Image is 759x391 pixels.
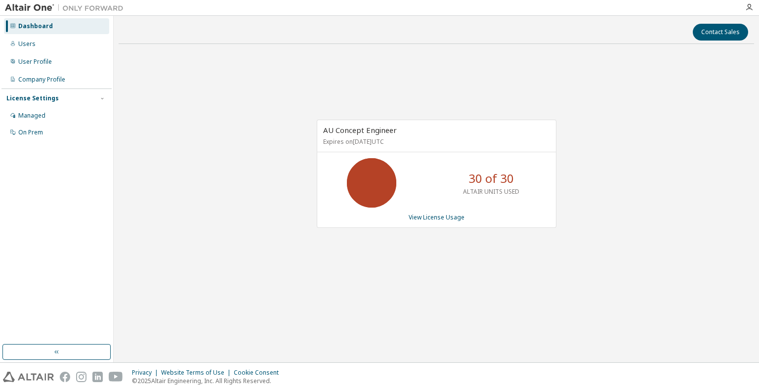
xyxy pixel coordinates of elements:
p: ALTAIR UNITS USED [463,187,519,196]
div: Company Profile [18,76,65,84]
div: Privacy [132,369,161,377]
div: License Settings [6,94,59,102]
img: youtube.svg [109,372,123,382]
span: AU Concept Engineer [323,125,397,135]
img: facebook.svg [60,372,70,382]
div: Dashboard [18,22,53,30]
div: On Prem [18,129,43,136]
div: Managed [18,112,45,120]
img: linkedin.svg [92,372,103,382]
img: Altair One [5,3,128,13]
button: Contact Sales [693,24,748,41]
div: User Profile [18,58,52,66]
img: altair_logo.svg [3,372,54,382]
img: instagram.svg [76,372,86,382]
div: Users [18,40,36,48]
p: 30 of 30 [468,170,514,187]
div: Website Terms of Use [161,369,234,377]
a: View License Usage [409,213,464,221]
div: Cookie Consent [234,369,285,377]
p: Expires on [DATE] UTC [323,137,548,146]
p: © 2025 Altair Engineering, Inc. All Rights Reserved. [132,377,285,385]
